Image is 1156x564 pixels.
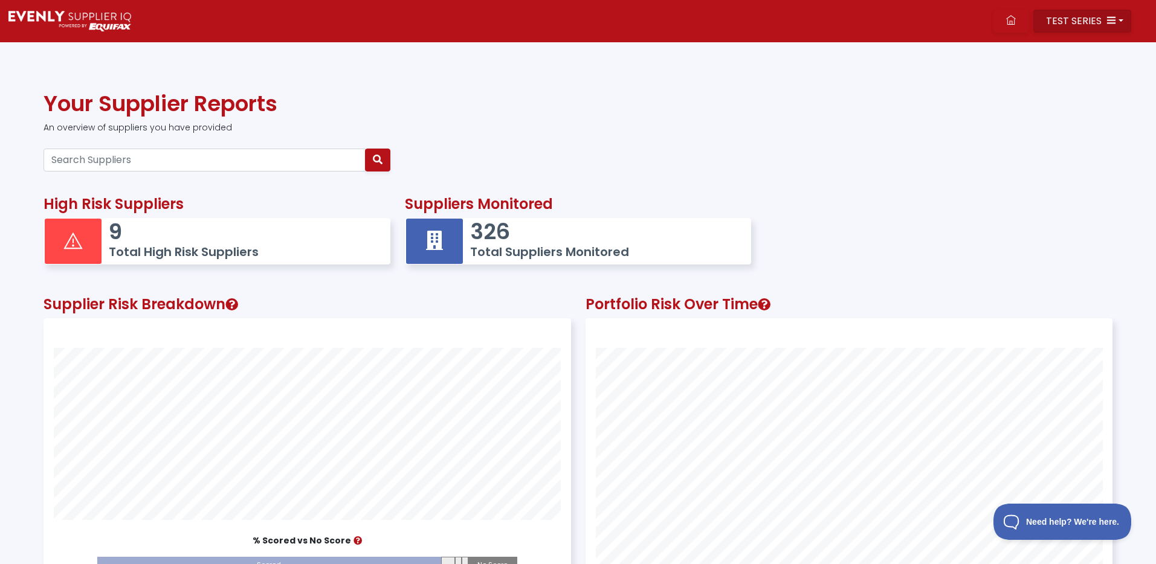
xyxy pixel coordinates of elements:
h2: Portfolio Risk Over Time [586,296,1113,313]
p: 9 [109,219,378,245]
p: % Scored vs No Score [47,534,568,547]
p: An overview of suppliers you have provided [44,121,1112,134]
button: TEST SERIES [1033,10,1131,33]
h2: High Risk Suppliers [44,196,390,213]
h2: Suppliers Monitored [405,196,752,213]
p: 326 [470,219,740,245]
input: Search Suppliers [44,149,366,171]
span: TEST SERIES [1046,14,1102,28]
img: Supply Predict [8,11,131,31]
h5: Total Suppliers Monitored [470,245,740,259]
h2: Supplier Risk Breakdown [44,296,571,313]
h5: Total High Risk Suppliers [109,245,378,259]
iframe: Toggle Customer Support [993,504,1132,540]
span: Your Supplier Reports [44,88,277,119]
